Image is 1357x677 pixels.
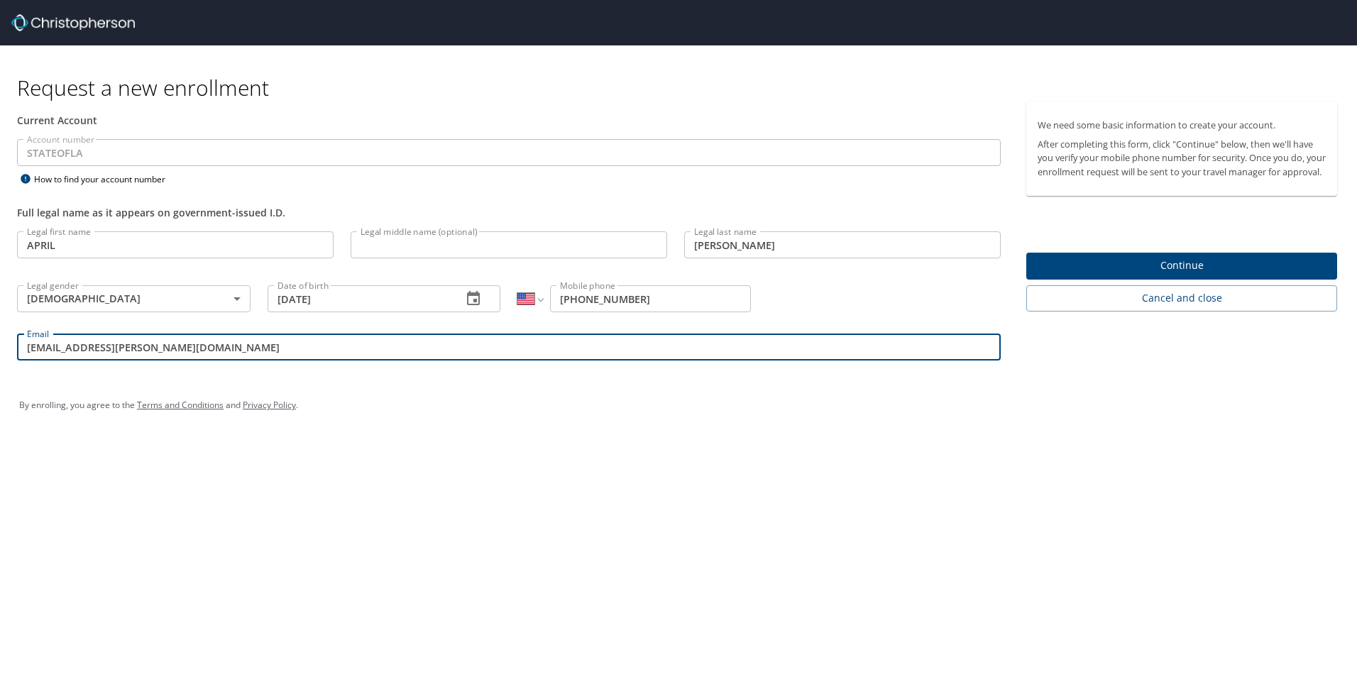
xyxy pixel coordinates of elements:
[11,14,135,31] img: cbt logo
[17,74,1348,101] h1: Request a new enrollment
[17,205,1001,220] div: Full legal name as it appears on government-issued I.D.
[243,399,296,411] a: Privacy Policy
[17,285,251,312] div: [DEMOGRAPHIC_DATA]
[1038,119,1326,132] p: We need some basic information to create your account.
[19,387,1338,423] div: By enrolling, you agree to the and .
[1038,290,1326,307] span: Cancel and close
[268,285,451,312] input: MM/DD/YYYY
[1038,257,1326,275] span: Continue
[1026,253,1337,280] button: Continue
[137,399,224,411] a: Terms and Conditions
[17,170,194,188] div: How to find your account number
[1038,138,1326,179] p: After completing this form, click "Continue" below, then we'll have you verify your mobile phone ...
[17,113,1001,128] div: Current Account
[1026,285,1337,312] button: Cancel and close
[550,285,751,312] input: Enter phone number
